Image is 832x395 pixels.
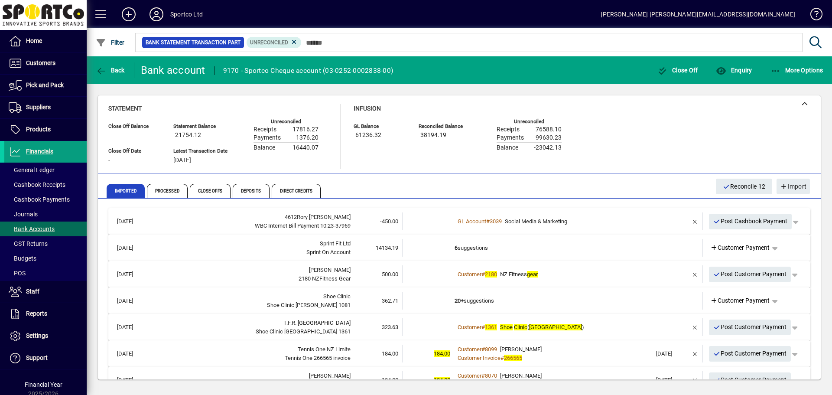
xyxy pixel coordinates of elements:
[655,62,700,78] button: Close Off
[382,350,398,357] span: 184.00
[26,82,64,88] span: Pick and Pack
[497,144,518,151] span: Balance
[380,218,398,225] span: -450.00
[455,292,652,310] td: suggestions
[481,346,485,353] span: #
[481,372,485,379] span: #
[804,2,821,30] a: Knowledge Base
[96,39,125,46] span: Filter
[354,132,381,139] span: -61236.32
[485,271,497,277] em: 2180
[770,67,823,74] span: More Options
[713,214,788,229] span: Post Cashbook Payment
[9,270,26,277] span: POS
[780,180,806,194] span: Import
[500,324,513,330] em: Shoe
[688,268,702,281] button: Remove
[500,372,542,379] span: [PERSON_NAME]
[143,7,170,22] button: Profile
[354,124,406,129] span: GL Balance
[485,346,497,353] span: 8099
[26,288,39,295] span: Staff
[190,184,231,198] span: Close Offs
[709,320,791,335] button: Post Customer Payment
[113,371,153,389] td: [DATE]
[4,281,87,303] a: Staff
[419,132,446,139] span: -38194.19
[108,367,810,393] mat-expansion-panel-header: [DATE][PERSON_NAME]184.00184.00Customer#8070[PERSON_NAME][DATE]Post Customer Payment
[505,218,567,225] span: Social Media & Marketing
[153,354,351,362] div: Tennis One 266565 invoice
[25,381,62,388] span: Financial Year
[113,265,153,283] td: [DATE]
[153,222,351,230] div: WBC Internet Bill Payment
[536,134,562,141] span: 99630.23
[9,240,48,247] span: GST Returns
[113,212,153,230] td: [DATE]
[26,310,47,317] span: Reports
[434,377,450,383] span: 184.00
[455,217,505,226] a: GL Account#3039
[709,372,791,388] button: Post Customer Payment
[4,30,87,52] a: Home
[601,7,795,21] div: [PERSON_NAME] [PERSON_NAME][EMAIL_ADDRESS][DOMAIN_NAME]
[108,287,810,314] mat-expansion-panel-header: [DATE]Shoe ClinicShoe Clinic [PERSON_NAME] 1081362.7120+suggestionsCustomer Payment
[707,293,773,309] a: Customer Payment
[534,144,562,151] span: -23042.13
[141,63,205,77] div: Bank account
[253,126,276,133] span: Receipts
[9,225,55,232] span: Bank Accounts
[26,59,55,66] span: Customers
[485,324,497,330] em: 1361
[376,245,398,251] span: 14134.19
[108,124,160,129] span: Close Off Balance
[108,261,810,287] mat-expansion-panel-header: [DATE][PERSON_NAME]2180 NZFitness Gear500.00Customer#2180NZ FitnessgearPost Customer Payment
[107,184,145,198] span: Imported
[490,218,502,225] span: 3039
[153,319,351,327] div: T.F.R. New Zeal
[223,64,393,78] div: 9170 - Sportco Cheque account (03-0252-0002838-00)
[4,52,87,74] a: Customers
[173,132,201,139] span: -21754.12
[688,320,702,334] button: Remove
[173,148,227,154] span: Latest Transaction Date
[26,126,51,133] span: Products
[455,245,458,251] b: 6
[147,184,188,198] span: Processed
[768,62,825,78] button: More Options
[455,239,652,257] td: suggestions
[656,376,688,385] div: [DATE]
[434,350,450,357] span: 184.00
[527,271,538,277] em: gear
[458,324,481,330] span: Customer
[4,192,87,207] a: Cashbook Payments
[26,104,51,111] span: Suppliers
[455,323,500,332] a: Customer#1361
[709,214,792,229] button: Post Cashbook Payment
[656,349,688,358] div: [DATE]
[485,372,497,379] span: 8070
[108,208,810,235] mat-expansion-panel-header: [DATE]4612Rory [PERSON_NAME]WBC Internet Bill Payment 10:23-37969-450.00GL Account#3039Social Med...
[233,184,270,198] span: Deposits
[4,207,87,222] a: Journals
[113,318,153,336] td: [DATE]
[710,296,770,305] span: Customer Payment
[108,340,810,367] mat-expansion-panel-header: [DATE]Tennis One NZ LimiteTennis One 266565 invoice184.00184.00Customer#8099[PERSON_NAME]Customer...
[271,119,301,124] label: Unreconciled
[9,255,36,262] span: Budgets
[153,248,351,257] div: Sprint On Account
[94,35,127,50] button: Filter
[153,372,351,380] div: Lagman,Adrian
[458,271,481,277] span: Customer
[486,218,490,225] span: #
[173,157,191,164] span: [DATE]
[272,184,321,198] span: Direct Credits
[250,39,288,46] span: Unreconciled
[458,218,486,225] span: GL Account
[253,134,281,141] span: Payments
[108,235,810,261] mat-expansion-panel-header: [DATE]Sprint Fit LtdSprint On Account14134.196suggestionsCustomer Payment
[4,325,87,347] a: Settings
[9,181,65,188] span: Cashbook Receipts
[247,37,302,48] mat-chip: Reconciliation Status: Unreconciled
[382,271,398,277] span: 500.00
